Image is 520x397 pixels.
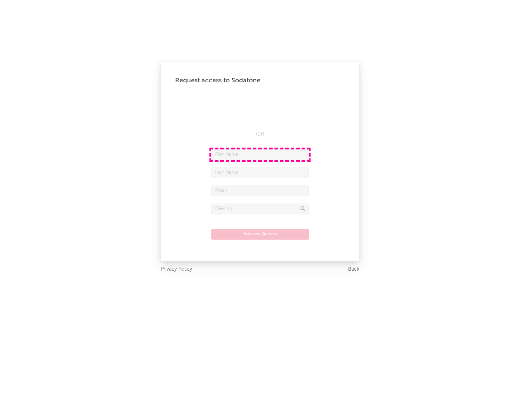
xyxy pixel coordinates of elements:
[211,130,309,139] div: OR
[161,265,192,274] a: Privacy Policy
[211,149,309,160] input: First Name
[348,265,359,274] a: Back
[211,229,309,240] button: Request Access
[211,204,309,214] input: Division
[175,76,345,85] div: Request access to Sodatone
[211,167,309,178] input: Last Name
[211,186,309,196] input: Email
